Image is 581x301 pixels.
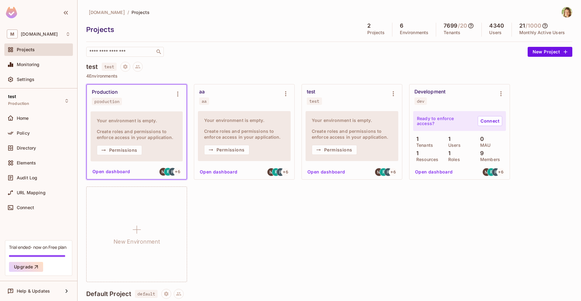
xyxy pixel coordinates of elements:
[477,150,484,156] p: 9
[90,167,133,177] button: Open dashboard
[483,168,490,176] img: mleduc@msfourrager.com
[199,89,205,95] div: aa
[17,146,36,150] span: Directory
[86,25,357,34] div: Projects
[175,169,180,174] span: + 6
[413,167,455,177] button: Open dashboard
[490,170,493,174] span: R
[305,167,348,177] button: Open dashboard
[414,89,445,95] div: Development
[283,170,288,174] span: + 6
[204,128,284,140] h4: Create roles and permissions to enforce access in your application.
[159,168,167,176] img: mleduc@msfourrager.com
[97,145,142,155] button: Permissions
[367,23,371,29] h5: 2
[382,170,385,174] span: R
[384,168,392,176] img: robin.simard.2130@gmail.com
[413,150,418,156] p: 1
[417,99,424,104] div: dev
[375,168,383,176] img: mleduc@msfourrager.com
[17,131,30,136] span: Policy
[477,136,484,142] p: 0
[89,9,125,15] span: [DOMAIN_NAME]
[525,23,541,29] h5: / 1000
[519,30,565,35] p: Monthly Active Users
[444,23,457,29] h5: 7699
[312,117,392,123] h4: Your environment is empty.
[445,150,450,156] p: 1
[8,94,16,99] span: test
[86,63,98,70] h4: test
[17,116,29,121] span: Home
[17,205,34,210] span: Connect
[400,30,428,35] p: Environments
[413,157,438,162] p: Resources
[477,143,490,148] p: MAU
[97,118,177,124] h4: Your environment is empty.
[161,292,171,298] span: Project settings
[277,168,284,176] img: robin.simard.2130@gmail.com
[279,88,292,100] button: Environment settings
[444,30,460,35] p: Tenants
[114,237,160,246] h1: New Environment
[17,62,40,67] span: Monitoring
[495,88,507,100] button: Environment settings
[519,23,525,29] h5: 21
[400,23,403,29] h5: 6
[275,170,278,174] span: R
[9,244,66,250] div: Trial ended- now on Free plan
[202,99,207,104] div: aa
[21,32,58,37] span: Workspace: msfourrager.com
[17,77,34,82] span: Settings
[17,289,50,294] span: Help & Updates
[94,99,119,104] div: production
[267,168,275,176] img: mleduc@msfourrager.com
[413,136,418,142] p: 1
[458,23,467,29] h5: / 20
[387,88,400,100] button: Environment settings
[132,9,150,15] span: Projects
[102,63,117,71] span: test
[391,170,396,174] span: + 6
[127,9,129,15] li: /
[172,88,184,100] button: Environment settings
[17,160,36,165] span: Elements
[167,169,170,174] span: R
[417,116,473,126] p: Ready to enforce access?
[204,145,249,155] button: Permissions
[17,175,37,180] span: Audit Log
[309,99,320,104] div: test
[6,7,17,18] img: SReyMgAAAABJRU5ErkJggg==
[17,190,46,195] span: URL Mapping
[489,23,504,29] h5: 4340
[478,116,502,126] a: Connect
[477,157,500,162] p: Members
[312,145,357,155] button: Permissions
[307,89,315,95] div: test
[312,128,392,140] h4: Create roles and permissions to enforce access in your application.
[445,136,450,142] p: 1
[367,30,385,35] p: Projects
[489,30,502,35] p: Users
[86,74,572,79] p: 4 Environments
[17,47,35,52] span: Projects
[197,167,240,177] button: Open dashboard
[86,290,131,298] h4: Default Project
[9,262,43,272] button: Upgrade
[445,143,461,148] p: Users
[8,101,29,106] span: Production
[445,157,460,162] p: Roles
[97,128,177,140] h4: Create roles and permissions to enforce access in your application.
[498,170,503,174] span: + 6
[413,143,433,148] p: Tenants
[528,47,572,57] button: New Project
[120,65,130,71] span: Project settings
[204,117,284,123] h4: Your environment is empty.
[169,168,177,176] img: robin.simard.2130@gmail.com
[135,290,158,298] span: default
[92,89,118,95] div: Production
[562,7,572,17] img: Natalia Edelson
[492,168,500,176] img: robin.simard.2130@gmail.com
[7,29,18,38] span: M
